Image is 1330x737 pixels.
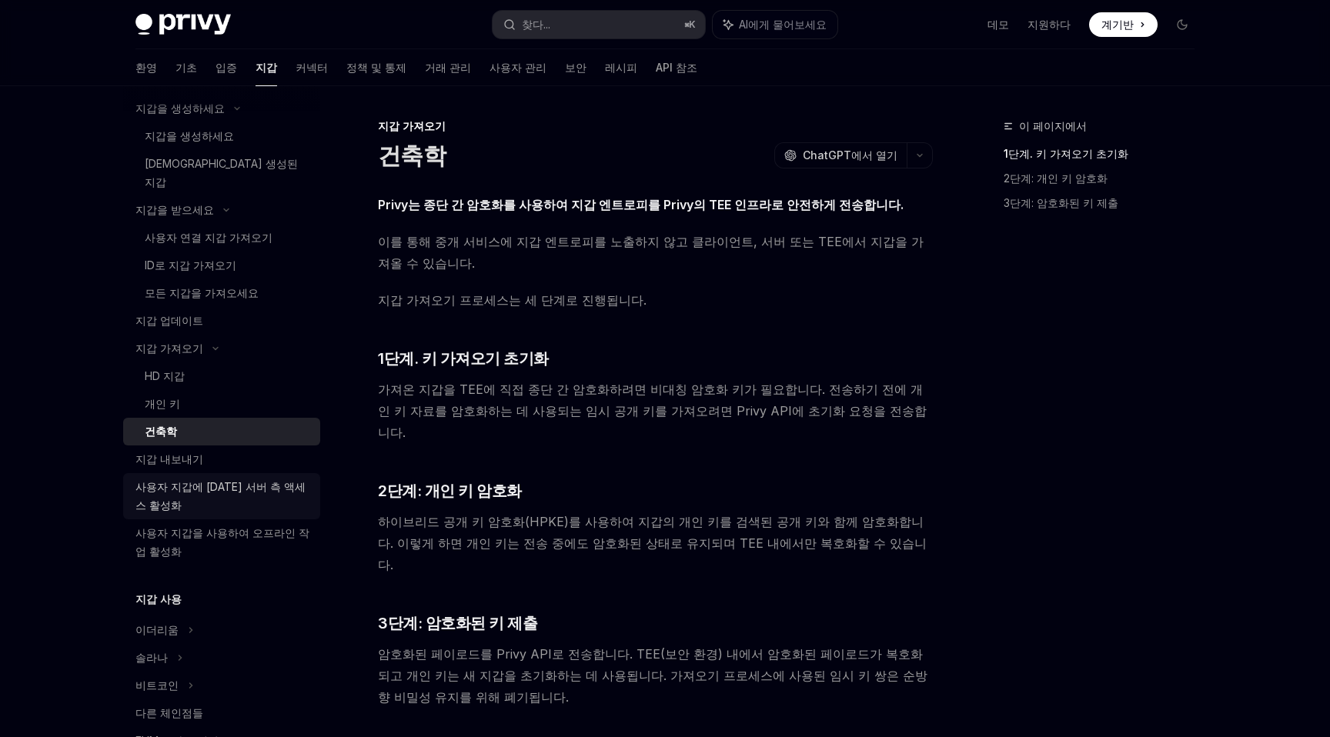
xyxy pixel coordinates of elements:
[565,49,586,86] a: 보안
[378,482,522,500] font: 2단계: 개인 키 암호화
[1089,12,1158,37] a: 계기반
[123,122,320,150] a: 지갑을 생성하세요
[739,18,827,31] font: AI에게 물어보세요
[987,17,1009,32] a: 데모
[605,61,637,74] font: 레시피
[1004,172,1108,185] font: 2단계: 개인 키 암호화
[135,706,203,719] font: 다른 체인점들
[684,18,689,30] font: ⌘
[145,425,177,438] font: 건축학
[216,49,237,86] a: 입증
[378,142,446,169] font: 건축학
[1004,166,1207,191] a: 2단계: 개인 키 암호화
[135,203,214,216] font: 지갑을 받으세요
[175,61,197,74] font: 기초
[378,349,549,368] font: 1단계. 키 가져오기 초기화
[145,231,272,244] font: 사용자 연결 지갑 가져오기
[378,382,927,440] font: 가져온 지갑을 TEE에 직접 종단 간 암호화하려면 비대칭 암호화 키가 필요합니다. 전송하기 전에 개인 키 자료를 암호화하는 데 사용되는 임시 공개 키를 가져오려면 Privy ...
[346,61,406,74] font: 정책 및 통제
[378,292,647,308] font: 지갑 가져오기 프로세스는 세 단계로 진행됩니다.
[135,314,203,327] font: 지갑 업데이트
[135,480,306,512] font: 사용자 지갑에 [DATE] 서버 측 액세스 활성화
[1019,119,1087,132] font: 이 페이지에서
[656,49,697,86] a: API 참조
[216,61,237,74] font: 입증
[1004,196,1118,209] font: 3단계: 암호화된 키 제출
[123,699,320,727] a: 다른 체인점들
[123,224,320,252] a: 사용자 연결 지갑 가져오기
[378,646,927,705] font: 암호화된 페이로드를 Privy API로 전송합니다. TEE(보안 환경) 내에서 암호화된 페이로드가 복호화되고 개인 키는 새 지갑을 초기화하는 데 사용됩니다. 가져오기 프로세스...
[135,61,157,74] font: 환영
[135,679,179,692] font: 비트코인
[135,14,231,35] img: 어두운 로고
[296,61,328,74] font: 커넥터
[123,362,320,390] a: HD 지갑
[987,18,1009,31] font: 데모
[605,49,637,86] a: 레시피
[135,623,179,636] font: 이더리움
[256,49,277,86] a: 지갑
[378,514,927,572] font: 하이브리드 공개 키 암호화(HPKE)를 사용하여 지갑의 개인 키를 검색된 공개 키와 함께 암호화합니다. 이렇게 하면 개인 키는 전송 중에도 암호화된 상태로 유지되며 TEE 내...
[1101,18,1134,31] font: 계기반
[145,286,259,299] font: 모든 지갑을 가져오세요
[135,526,309,558] font: 사용자 지갑을 사용하여 오프라인 작업 활성화
[135,49,157,86] a: 환영
[522,18,550,31] font: 찾다...
[145,397,180,410] font: 개인 키
[378,614,537,632] font: 3단계: 암호화된 키 제출
[493,11,705,38] button: 찾다...⌘K
[1028,17,1071,32] a: 지원하다
[378,119,446,132] font: 지갑 가져오기
[713,11,837,38] button: AI에게 물어보세요
[803,148,897,162] font: ChatGPT에서 열기
[296,49,328,86] a: 커넥터
[123,390,320,418] a: 개인 키
[123,519,320,565] a: 사용자 지갑을 사용하여 오프라인 작업 활성화
[135,651,168,664] font: 솔라나
[145,369,185,382] font: HD 지갑
[1028,18,1071,31] font: 지원하다
[1170,12,1195,37] button: 다크 모드 전환
[123,473,320,519] a: 사용자 지갑에 [DATE] 서버 측 액세스 활성화
[123,279,320,307] a: 모든 지갑을 가져오세요
[378,234,924,271] font: 이를 통해 중개 서비스에 지갑 엔트로피를 노출하지 않고 클라이언트, 서버 또는 TEE에서 지갑을 가져올 수 있습니다.
[1004,147,1128,160] font: 1단계. 키 가져오기 초기화
[1004,142,1207,166] a: 1단계. 키 가져오기 초기화
[425,61,471,74] font: 거래 관리
[490,49,546,86] a: 사용자 관리
[123,418,320,445] a: 건축학
[656,61,697,74] font: API 참조
[346,49,406,86] a: 정책 및 통제
[145,129,234,142] font: 지갑을 생성하세요
[123,150,320,196] a: [DEMOGRAPHIC_DATA] 생성된 지갑
[378,197,904,212] font: Privy는 종단 간 암호화를 사용하여 지갑 엔트로피를 Privy의 TEE 인프라로 안전하게 전송합니다.
[145,157,298,188] font: [DEMOGRAPHIC_DATA] 생성된 지갑
[425,49,471,86] a: 거래 관리
[135,452,203,465] font: 지갑 내보내기
[123,252,320,279] a: ID로 지갑 가져오기
[689,18,696,30] font: K
[135,342,203,355] font: 지갑 가져오기
[175,49,197,86] a: 기초
[256,61,277,74] font: 지갑
[1004,191,1207,215] a: 3단계: 암호화된 키 제출
[565,61,586,74] font: 보안
[145,258,236,272] font: ID로 지갑 가져오기
[123,445,320,473] a: 지갑 내보내기
[490,61,546,74] font: 사용자 관리
[123,307,320,335] a: 지갑 업데이트
[774,142,907,168] button: ChatGPT에서 열기
[135,592,182,605] font: 지갑 사용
